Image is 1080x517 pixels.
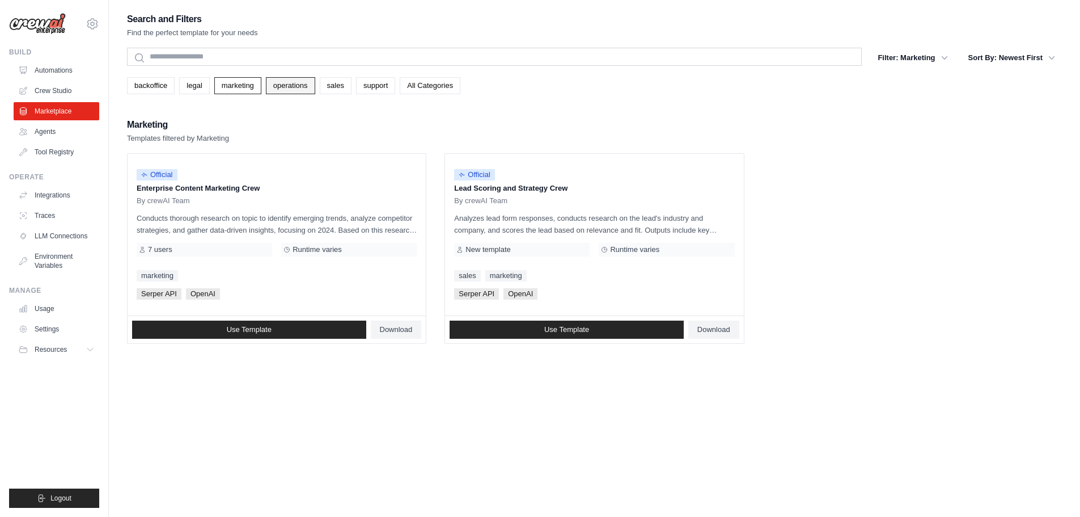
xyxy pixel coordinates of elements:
[35,345,67,354] span: Resources
[9,173,99,182] div: Operate
[9,286,99,295] div: Manage
[137,183,417,194] p: Enterprise Content Marketing Crew
[127,133,229,144] p: Templates filtered by Marketing
[465,245,510,254] span: New template
[127,27,258,39] p: Find the perfect template for your needs
[137,169,177,180] span: Official
[454,288,499,300] span: Serper API
[127,77,175,94] a: backoffice
[14,227,99,245] a: LLM Connections
[356,77,395,94] a: support
[293,245,342,254] span: Runtime varies
[186,288,220,300] span: OpenAI
[137,288,181,300] span: Serper API
[214,77,261,94] a: marketing
[14,143,99,161] a: Tool Registry
[544,325,589,334] span: Use Template
[320,77,351,94] a: sales
[14,320,99,338] a: Settings
[50,494,71,503] span: Logout
[371,321,422,339] a: Download
[9,48,99,57] div: Build
[503,288,537,300] span: OpenAI
[14,247,99,275] a: Environment Variables
[871,48,954,68] button: Filter: Marketing
[454,270,480,281] a: sales
[450,321,684,339] a: Use Template
[14,82,99,100] a: Crew Studio
[610,245,659,254] span: Runtime varies
[14,207,99,225] a: Traces
[688,321,739,339] a: Download
[127,117,229,133] h2: Marketing
[14,341,99,359] button: Resources
[266,77,315,94] a: operations
[137,212,417,236] p: Conducts thorough research on topic to identify emerging trends, analyze competitor strategies, a...
[485,270,527,281] a: marketing
[14,186,99,204] a: Integrations
[14,123,99,141] a: Agents
[132,321,366,339] a: Use Template
[454,196,507,205] span: By crewAI Team
[137,196,190,205] span: By crewAI Team
[380,325,413,334] span: Download
[454,183,734,194] p: Lead Scoring and Strategy Crew
[400,77,460,94] a: All Categories
[137,270,178,281] a: marketing
[179,77,209,94] a: legal
[127,11,258,27] h2: Search and Filters
[9,489,99,508] button: Logout
[14,102,99,120] a: Marketplace
[14,61,99,79] a: Automations
[14,300,99,318] a: Usage
[227,325,272,334] span: Use Template
[454,169,495,180] span: Official
[697,325,730,334] span: Download
[962,48,1062,68] button: Sort By: Newest First
[454,212,734,236] p: Analyzes lead form responses, conducts research on the lead's industry and company, and scores th...
[148,245,172,254] span: 7 users
[9,13,66,35] img: Logo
